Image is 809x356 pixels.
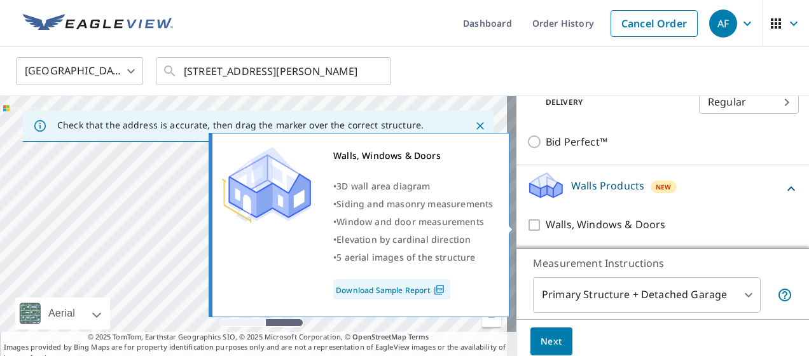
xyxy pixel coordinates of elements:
[88,332,429,343] span: © 2025 TomTom, Earthstar Geographics SIO, © 2025 Microsoft Corporation, ©
[699,85,799,120] div: Regular
[431,284,448,296] img: Pdf Icon
[541,334,562,350] span: Next
[184,53,365,89] input: Search by address or latitude-longitude
[15,298,110,329] div: Aerial
[222,147,311,223] img: Premium
[23,14,173,33] img: EV Logo
[408,332,429,341] a: Terms
[533,277,761,313] div: Primary Structure + Detached Garage
[546,217,665,233] p: Walls, Windows & Doors
[352,332,406,341] a: OpenStreetMap
[336,216,484,228] span: Window and door measurements
[656,182,672,192] span: New
[336,180,430,192] span: 3D wall area diagram
[333,147,493,165] div: Walls, Windows & Doors
[571,178,644,193] p: Walls Products
[336,233,471,245] span: Elevation by cardinal direction
[611,10,698,37] a: Cancel Order
[336,198,493,210] span: Siding and masonry measurements
[45,298,79,329] div: Aerial
[527,97,699,108] p: Delivery
[333,231,493,249] div: •
[336,251,475,263] span: 5 aerial images of the structure
[530,327,572,356] button: Next
[16,53,143,89] div: [GEOGRAPHIC_DATA]
[546,134,607,150] p: Bid Perfect™
[333,249,493,266] div: •
[333,279,450,299] a: Download Sample Report
[333,213,493,231] div: •
[527,170,799,207] div: Walls ProductsNew
[333,177,493,195] div: •
[533,256,792,271] p: Measurement Instructions
[709,10,737,38] div: AF
[472,118,488,134] button: Close
[777,287,792,303] span: Your report will include the primary structure and a detached garage if one exists.
[333,195,493,213] div: •
[57,120,424,131] p: Check that the address is accurate, then drag the marker over the correct structure.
